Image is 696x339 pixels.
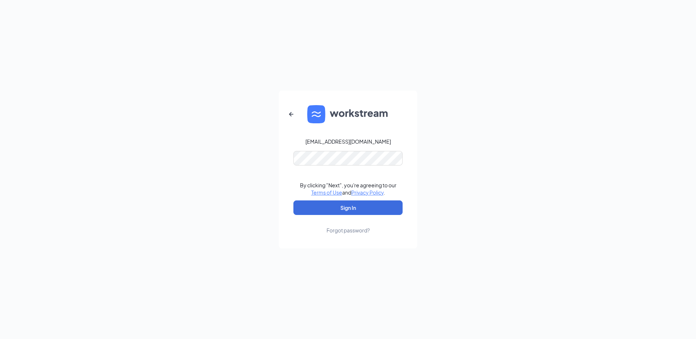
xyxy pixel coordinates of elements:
[327,227,370,234] div: Forgot password?
[305,138,391,145] div: [EMAIL_ADDRESS][DOMAIN_NAME]
[282,105,300,123] button: ArrowLeftNew
[327,215,370,234] a: Forgot password?
[307,105,389,123] img: WS logo and Workstream text
[300,182,396,196] div: By clicking "Next", you're agreeing to our and .
[351,189,384,196] a: Privacy Policy
[311,189,342,196] a: Terms of Use
[293,200,403,215] button: Sign In
[287,110,296,119] svg: ArrowLeftNew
